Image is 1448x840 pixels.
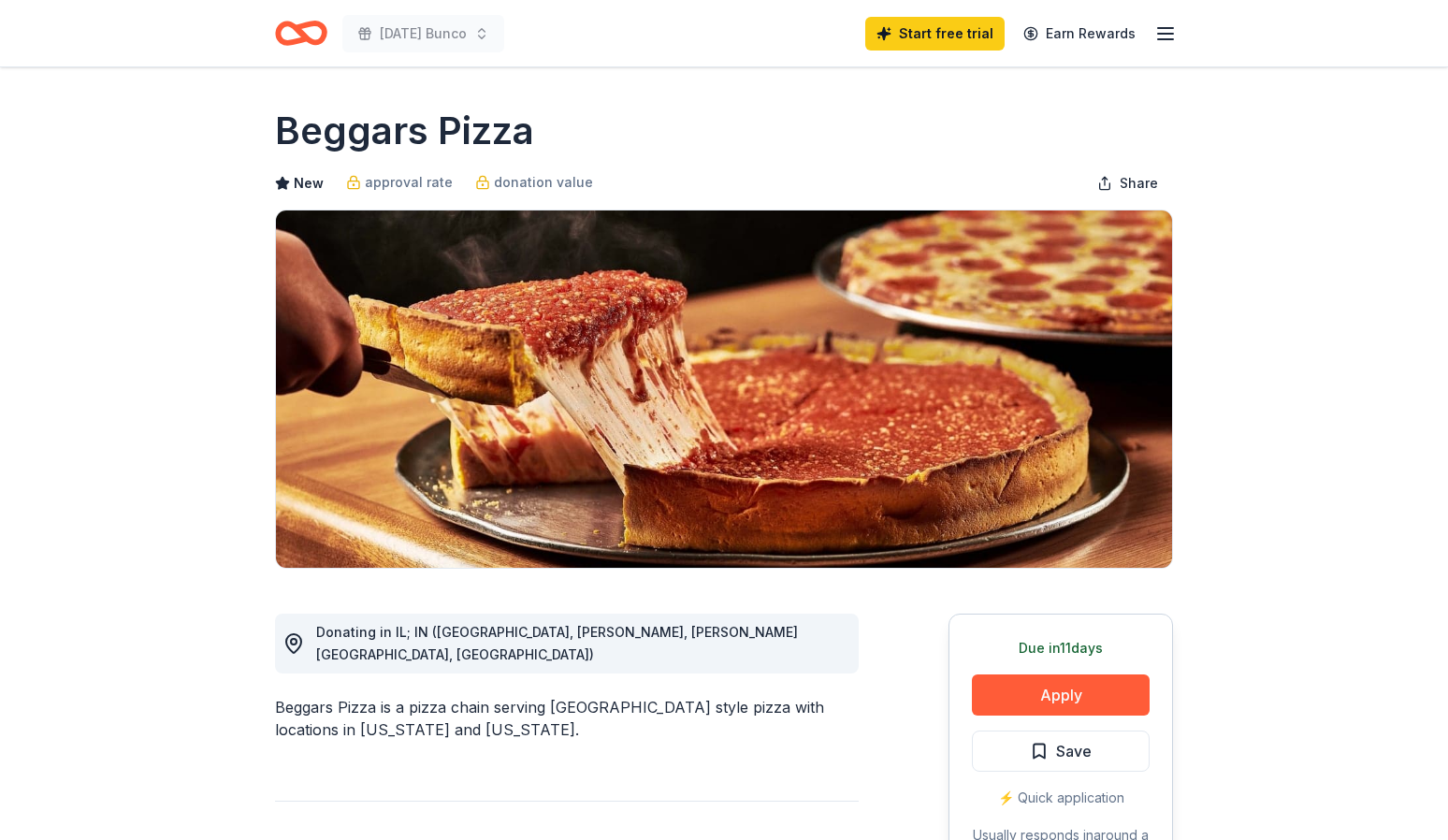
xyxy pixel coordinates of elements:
span: New [294,172,324,195]
h1: Beggars Pizza [275,105,534,157]
a: donation value [475,171,593,194]
span: Share [1120,172,1158,195]
span: [DATE] Bunco [380,22,467,45]
div: ⚡️ Quick application [972,787,1150,809]
button: Apply [972,674,1150,716]
a: approval rate [346,171,453,194]
button: Share [1082,165,1173,202]
img: Image for Beggars Pizza [276,210,1172,568]
span: Save [1056,739,1092,763]
a: Earn Rewards [1012,17,1147,51]
a: Home [275,11,327,55]
button: Save [972,731,1150,772]
a: Start free trial [865,17,1005,51]
button: [DATE] Bunco [342,15,504,52]
span: donation value [494,171,593,194]
div: Due in 11 days [972,637,1150,659]
span: Donating in IL; IN ([GEOGRAPHIC_DATA], [PERSON_NAME], [PERSON_NAME][GEOGRAPHIC_DATA], [GEOGRAPHIC... [316,624,798,662]
span: approval rate [365,171,453,194]
div: Beggars Pizza is a pizza chain serving [GEOGRAPHIC_DATA] style pizza with locations in [US_STATE]... [275,696,859,741]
